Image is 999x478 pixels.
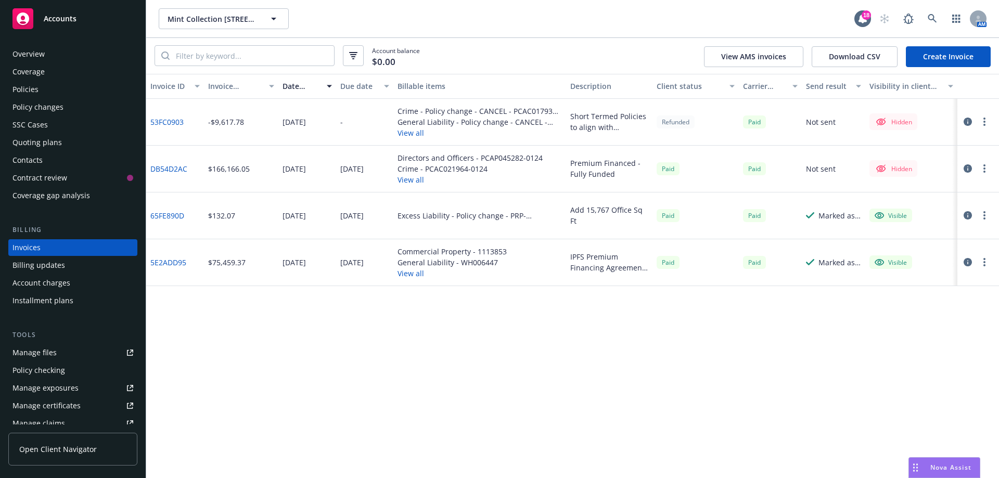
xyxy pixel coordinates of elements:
[12,292,73,309] div: Installment plans
[570,158,648,179] div: Premium Financed - Fully Funded
[283,257,306,268] div: [DATE]
[743,209,766,222] div: Paid
[8,134,137,151] a: Quoting plans
[818,257,861,268] div: Marked as sent
[875,162,912,175] div: Hidden
[8,397,137,414] a: Manage certificates
[8,99,137,115] a: Policy changes
[566,74,652,99] button: Description
[12,81,39,98] div: Policies
[739,74,802,99] button: Carrier status
[12,152,43,169] div: Contacts
[398,210,562,221] div: Excess Liability - Policy change - PRP-253288001-00-2213742
[340,81,378,92] div: Due date
[283,163,306,174] div: [DATE]
[806,81,850,92] div: Send result
[12,239,41,256] div: Invoices
[340,210,364,221] div: [DATE]
[875,257,907,267] div: Visible
[922,8,943,29] a: Search
[8,187,137,204] a: Coverage gap analysis
[743,81,787,92] div: Carrier status
[657,256,680,269] div: Paid
[8,344,137,361] a: Manage files
[161,51,170,60] svg: Search
[340,257,364,268] div: [DATE]
[283,117,306,127] div: [DATE]
[398,117,562,127] div: General Liability - Policy change - CANCEL - WH006447
[8,257,137,274] a: Billing updates
[8,380,137,396] a: Manage exposures
[19,444,97,455] span: Open Client Navigator
[12,397,81,414] div: Manage certificates
[12,380,79,396] div: Manage exposures
[812,46,898,67] button: Download CSV
[12,362,65,379] div: Policy checking
[657,162,680,175] div: Paid
[168,14,258,24] span: Mint Collection [STREET_ADDRESS][PERSON_NAME] Condominium Owners' Association
[8,292,137,309] a: Installment plans
[336,74,394,99] button: Due date
[372,46,420,66] span: Account balance
[398,268,507,279] button: View all
[874,8,895,29] a: Start snowing
[150,210,184,221] a: 65FE890D
[570,204,648,226] div: Add 15,767 Office Sq Ft
[150,257,186,268] a: 5E2ADD95
[8,152,137,169] a: Contacts
[8,275,137,291] a: Account charges
[12,187,90,204] div: Coverage gap analysis
[743,162,766,175] div: Paid
[150,81,188,92] div: Invoice ID
[869,81,942,92] div: Visibility in client dash
[150,163,187,174] a: DB54D2AC
[906,46,991,67] a: Create Invoice
[657,209,680,222] div: Paid
[372,55,395,69] span: $0.00
[8,170,137,186] a: Contract review
[398,246,507,257] div: Commercial Property - 1113853
[340,117,343,127] div: -
[862,10,871,20] div: 18
[159,8,289,29] button: Mint Collection [STREET_ADDRESS][PERSON_NAME] Condominium Owners' Association
[570,111,648,133] div: Short Termed Policies to align with Commercial Property
[8,415,137,432] a: Manage claims
[398,106,562,117] div: Crime - Policy change - CANCEL - PCAC017936-0223
[12,257,65,274] div: Billing updates
[208,117,244,127] div: -$9,617.78
[204,74,279,99] button: Invoice amount
[278,74,336,99] button: Date issued
[875,115,912,128] div: Hidden
[8,239,137,256] a: Invoices
[8,117,137,133] a: SSC Cases
[704,46,803,67] button: View AMS invoices
[652,74,739,99] button: Client status
[283,81,321,92] div: Date issued
[570,81,648,92] div: Description
[743,115,766,128] span: Paid
[743,256,766,269] div: Paid
[8,362,137,379] a: Policy checking
[12,134,62,151] div: Quoting plans
[12,63,45,80] div: Coverage
[398,127,562,138] button: View all
[8,63,137,80] a: Coverage
[150,117,184,127] a: 53FC0903
[8,225,137,235] div: Billing
[146,74,204,99] button: Invoice ID
[208,257,246,268] div: $75,459.37
[875,211,907,220] div: Visible
[398,257,507,268] div: General Liability - WH006447
[170,46,334,66] input: Filter by keyword...
[208,163,250,174] div: $166,166.05
[898,8,919,29] a: Report a Bug
[570,251,648,273] div: IPFS Premium Financing Agreement Down Payment:$53,354.74 1st Installment: $22,104.63 Total Amount...
[398,174,543,185] button: View all
[12,117,48,133] div: SSC Cases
